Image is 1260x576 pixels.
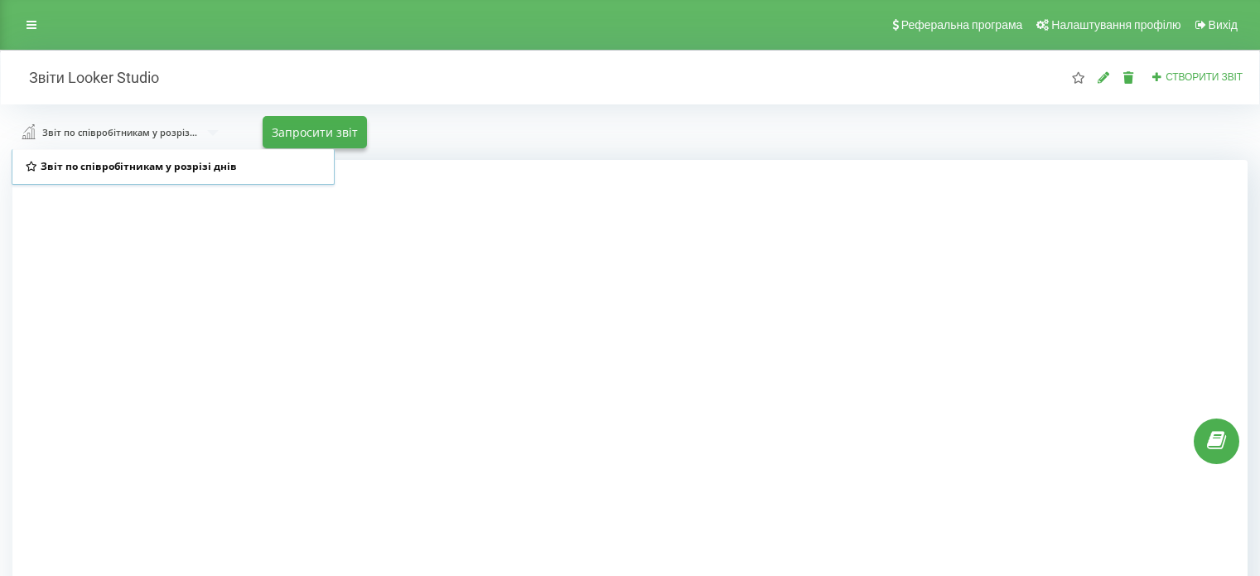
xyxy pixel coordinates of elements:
span: Вихід [1209,18,1238,31]
i: Створити звіт [1151,71,1163,81]
span: Створити звіт [1166,71,1243,83]
i: Видалити звіт [1122,71,1136,83]
i: Редагувати звіт [1097,71,1111,83]
button: Створити звіт [1147,70,1248,85]
span: Реферальна програма [901,18,1023,31]
h2: Звіти Looker Studio [12,68,159,87]
button: Запросити звіт [263,116,367,148]
span: Налаштування профілю [1051,18,1180,31]
i: Цей звіт буде завантажений першим при відкритті "Звіти Looker Studio". Ви можете призначити будь-... [1071,71,1085,83]
span: Звіт по співробітникам у розрізі днів [41,159,237,173]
